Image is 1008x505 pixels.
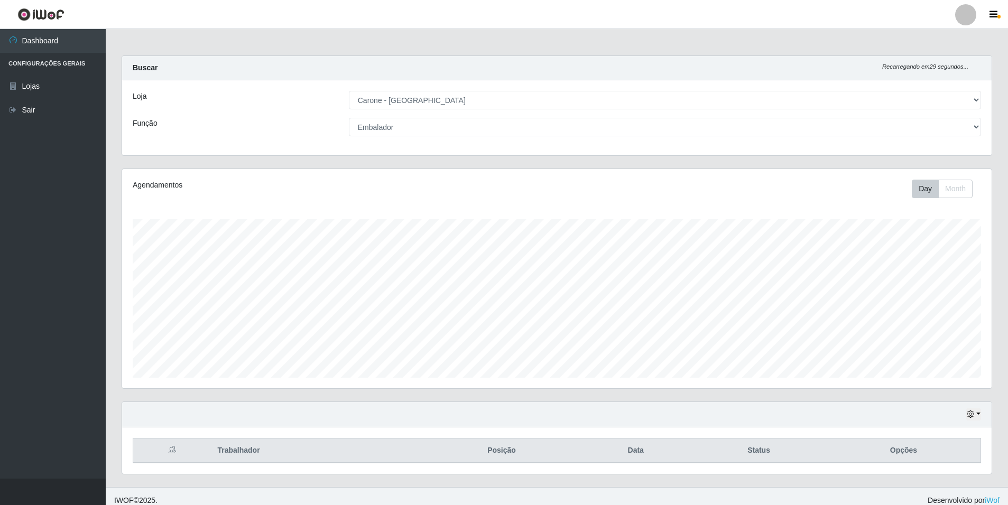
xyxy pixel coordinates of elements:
[985,496,1000,504] a: iWof
[827,438,981,463] th: Opções
[211,438,422,463] th: Trabalhador
[580,438,691,463] th: Data
[133,118,158,129] label: Função
[17,8,64,21] img: CoreUI Logo
[133,63,158,72] strong: Buscar
[912,180,981,198] div: Toolbar with button groups
[912,180,973,198] div: First group
[912,180,939,198] button: Day
[691,438,827,463] th: Status
[882,63,968,70] i: Recarregando em 29 segundos...
[423,438,581,463] th: Posição
[133,91,146,102] label: Loja
[938,180,973,198] button: Month
[133,180,477,191] div: Agendamentos
[114,496,134,504] span: IWOF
